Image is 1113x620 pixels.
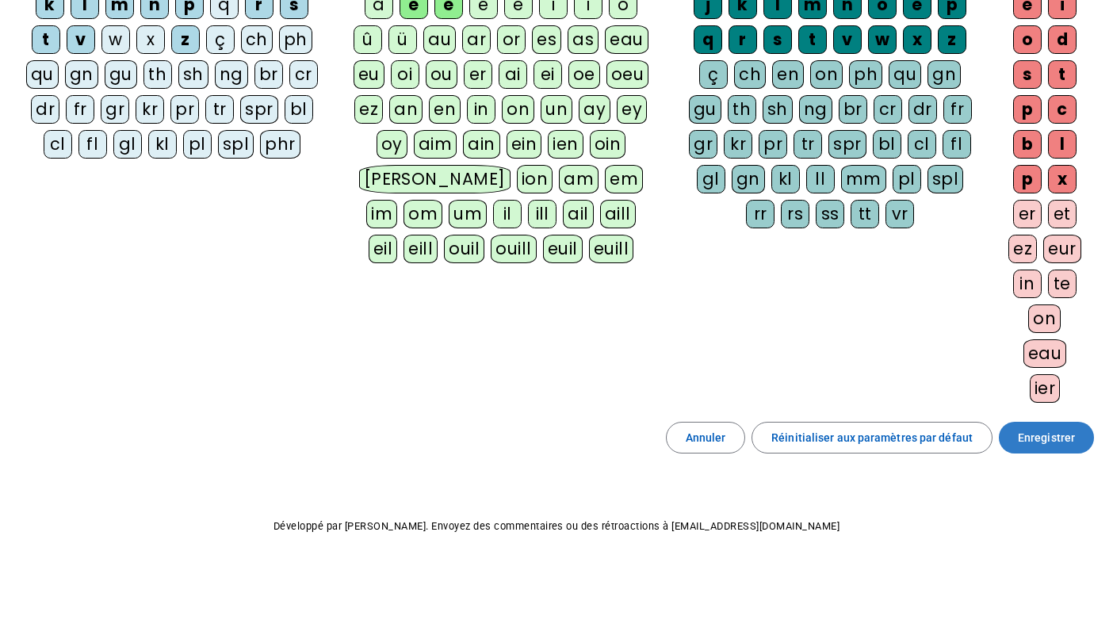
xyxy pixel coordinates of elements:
[136,25,165,54] div: x
[254,60,283,89] div: br
[1048,95,1077,124] div: c
[499,60,527,89] div: ai
[463,130,500,159] div: ain
[1018,428,1075,447] span: Enregistrer
[759,130,787,159] div: pr
[724,130,752,159] div: kr
[32,25,60,54] div: t
[354,95,383,124] div: ez
[772,60,804,89] div: en
[13,517,1100,536] p: Développé par [PERSON_NAME]. Envoyez des commentaires ou des rétroactions à [EMAIL_ADDRESS][DOMAI...
[136,95,164,124] div: kr
[1048,25,1077,54] div: d
[999,422,1094,454] button: Enregistrer
[606,60,649,89] div: oeu
[507,130,542,159] div: ein
[605,25,648,54] div: eau
[686,428,726,447] span: Annuler
[429,95,461,124] div: en
[729,25,757,54] div: r
[1048,165,1077,193] div: x
[26,60,59,89] div: qu
[699,60,728,89] div: ç
[1023,339,1067,368] div: eau
[697,165,725,193] div: gl
[833,25,862,54] div: v
[1013,270,1042,298] div: in
[943,95,972,124] div: fr
[799,95,832,124] div: ng
[908,95,937,124] div: dr
[444,235,484,263] div: ouil
[467,95,495,124] div: in
[502,95,534,124] div: on
[493,200,522,228] div: il
[1013,60,1042,89] div: s
[113,130,142,159] div: gl
[943,130,971,159] div: fl
[369,235,398,263] div: eil
[589,235,633,263] div: euill
[771,165,800,193] div: kl
[1048,60,1077,89] div: t
[927,165,964,193] div: spl
[617,95,647,124] div: ey
[289,60,318,89] div: cr
[1048,200,1077,228] div: et
[889,60,921,89] div: qu
[893,165,921,193] div: pl
[763,95,793,124] div: sh
[828,130,866,159] div: spr
[689,130,717,159] div: gr
[689,95,721,124] div: gu
[798,25,827,54] div: t
[746,200,775,228] div: rr
[771,428,973,447] span: Réinitialiser aux paramètres par défaut
[816,200,844,228] div: ss
[763,25,792,54] div: s
[285,95,313,124] div: bl
[101,95,129,124] div: gr
[178,60,208,89] div: sh
[464,60,492,89] div: er
[354,60,384,89] div: eu
[839,95,867,124] div: br
[868,25,897,54] div: w
[366,200,397,228] div: im
[732,165,765,193] div: gn
[1048,130,1077,159] div: l
[391,60,419,89] div: oi
[354,25,382,54] div: û
[534,60,562,89] div: ei
[1028,304,1061,333] div: on
[170,95,199,124] div: pr
[874,95,902,124] div: cr
[903,25,931,54] div: x
[694,25,722,54] div: q
[404,200,442,228] div: om
[44,130,72,159] div: cl
[600,200,636,228] div: aill
[404,235,438,263] div: eill
[105,60,137,89] div: gu
[491,235,536,263] div: ouill
[851,200,879,228] div: tt
[908,130,936,159] div: cl
[568,25,599,54] div: as
[1013,165,1042,193] div: p
[590,130,626,159] div: oin
[462,25,491,54] div: ar
[240,95,278,124] div: spr
[781,200,809,228] div: rs
[414,130,457,159] div: aim
[532,25,561,54] div: es
[377,130,407,159] div: oy
[728,95,756,124] div: th
[426,60,457,89] div: ou
[938,25,966,54] div: z
[885,200,914,228] div: vr
[568,60,600,89] div: oe
[543,235,583,263] div: euil
[67,25,95,54] div: v
[423,25,456,54] div: au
